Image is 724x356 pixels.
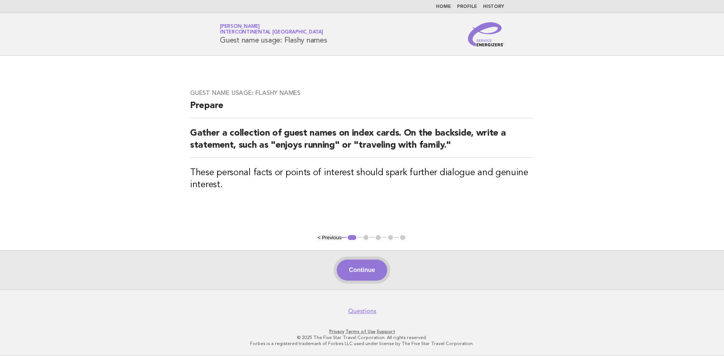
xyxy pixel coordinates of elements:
img: Service Energizers [468,22,504,46]
a: Privacy [329,329,344,334]
a: Home [436,5,451,9]
a: Terms of Use [345,329,376,334]
h2: Gather a collection of guest names on index cards. On the backside, write a statement, such as "e... [190,127,534,158]
button: Continue [337,260,387,281]
p: Forbes is a registered trademark of Forbes LLC used under license by The Five Star Travel Corpora... [131,341,593,347]
h1: Guest name usage: Flashy names [220,24,327,44]
p: © 2025 The Five Star Travel Corporation. All rights reserved. [131,335,593,341]
span: InterContinental [GEOGRAPHIC_DATA] [220,30,323,35]
h3: These personal facts or points of interest should spark further dialogue and genuine interest. [190,167,534,191]
a: Questions [348,307,376,315]
h2: Prepare [190,100,534,118]
a: [PERSON_NAME]InterContinental [GEOGRAPHIC_DATA] [220,24,323,35]
a: Support [377,329,395,334]
button: < Previous [318,235,341,240]
button: 1 [347,234,357,241]
p: · · [131,328,593,335]
h3: Guest name usage: Flashy names [190,89,534,97]
a: Profile [457,5,477,9]
a: History [483,5,504,9]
